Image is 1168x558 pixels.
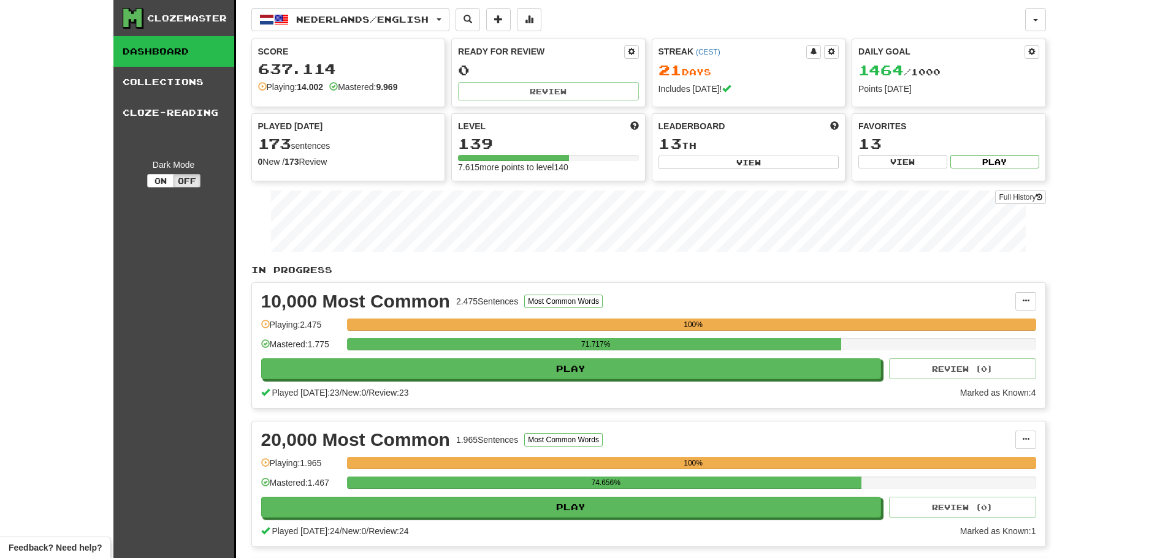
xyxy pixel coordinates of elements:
div: Playing: [258,81,324,93]
div: 2.475 Sentences [456,295,518,307]
span: Review: 24 [368,526,408,536]
div: Day s [658,62,839,78]
div: 13 [858,136,1039,151]
div: Mastered: 1.775 [261,338,341,358]
span: 21 [658,61,682,78]
div: Playing: 1.965 [261,457,341,477]
span: Played [DATE]: 24 [272,526,339,536]
span: / [366,388,368,398]
div: 1.965 Sentences [456,434,518,446]
button: Review (0) [889,497,1036,518]
div: Mastered: 1.467 [261,477,341,497]
div: th [658,136,839,152]
div: Mastered: [329,81,397,93]
button: Play [950,155,1039,168]
span: / [340,526,342,536]
div: Clozemaster [147,12,227,25]
div: 100% [351,319,1036,331]
button: Search sentences [456,8,480,31]
span: This week in points, UTC [830,120,839,132]
div: Dark Mode [123,159,225,171]
div: Marked as Known: 4 [960,386,1036,399]
div: 139 [458,136,639,151]
button: Off [174,174,200,187]
button: Review (0) [889,358,1036,379]
div: Score [258,45,439,58]
span: / [340,388,342,398]
button: On [147,174,174,187]
span: Review: 23 [368,388,408,398]
p: In Progress [251,264,1046,276]
button: Most Common Words [524,295,603,308]
div: 100% [351,457,1036,469]
div: Includes [DATE]! [658,83,839,95]
div: 20,000 Most Common [261,431,450,449]
strong: 173 [284,157,299,167]
div: Daily Goal [858,45,1025,59]
span: 1464 [858,61,904,78]
a: Cloze-Reading [113,97,234,128]
a: Collections [113,67,234,97]
a: Full History [995,190,1045,204]
button: View [858,155,947,168]
div: Favorites [858,120,1039,132]
span: Open feedback widget [9,541,102,554]
span: Nederlands / English [296,14,429,25]
div: 637.114 [258,61,439,77]
div: Ready for Review [458,45,624,58]
strong: 14.002 [297,82,323,92]
strong: 0 [258,157,263,167]
button: Most Common Words [524,433,603,447]
span: / 1000 [858,67,941,77]
span: / [366,526,368,536]
div: Streak [658,45,807,58]
button: Play [261,497,882,518]
button: Add sentence to collection [486,8,511,31]
span: Played [DATE] [258,120,323,132]
span: Leaderboard [658,120,725,132]
div: Playing: 2.475 [261,319,341,339]
div: 0 [458,62,639,78]
a: (CEST) [696,48,720,56]
div: 71.717% [351,338,841,350]
span: 13 [658,135,682,152]
span: Level [458,120,486,132]
button: More stats [517,8,541,31]
div: sentences [258,136,439,152]
span: Score more points to level up [630,120,639,132]
span: 173 [258,135,291,152]
div: 74.656% [351,477,861,489]
span: Played [DATE]: 23 [272,388,339,398]
div: New / Review [258,156,439,168]
div: Marked as Known: 1 [960,525,1036,537]
span: New: 0 [342,388,367,398]
button: Nederlands/English [251,8,449,31]
div: Points [DATE] [858,83,1039,95]
button: Play [261,358,882,379]
span: New: 0 [342,526,367,536]
strong: 9.969 [376,82,397,92]
button: Review [458,82,639,100]
div: 10,000 Most Common [261,292,450,311]
button: View [658,156,839,169]
div: 7.615 more points to level 140 [458,161,639,173]
a: Dashboard [113,36,234,67]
